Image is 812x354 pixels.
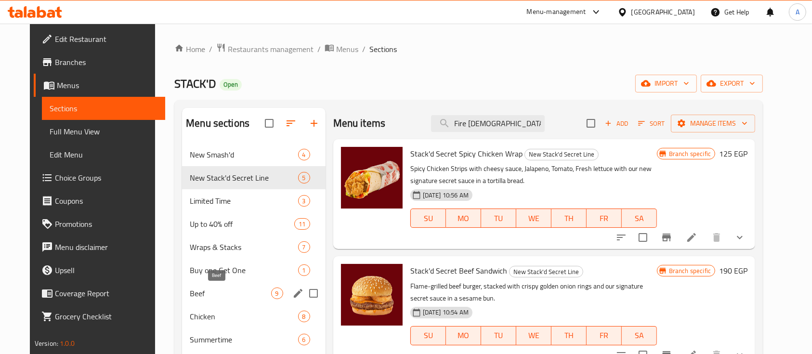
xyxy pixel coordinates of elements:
[190,241,298,253] span: Wraps & Stacks
[516,209,551,228] button: WE
[481,209,516,228] button: TU
[190,334,298,345] span: Summertime
[299,335,310,344] span: 6
[299,312,310,321] span: 8
[182,189,326,212] div: Limited Time3
[272,289,283,298] span: 9
[190,264,298,276] div: Buy one Get One
[299,243,310,252] span: 7
[525,149,598,160] span: New Stack'd Secret Line
[55,311,158,322] span: Grocery Checklist
[415,328,442,342] span: SU
[42,120,166,143] a: Full Menu View
[34,189,166,212] a: Coupons
[626,328,653,342] span: SA
[55,264,158,276] span: Upsell
[555,211,583,225] span: TH
[182,212,326,236] div: Up to 40% off11
[622,326,657,345] button: SA
[655,226,678,249] button: Branch-specific-item
[719,264,747,277] h6: 190 EGP
[431,115,545,132] input: search
[362,43,366,55] li: /
[665,266,715,275] span: Branch specific
[686,232,697,243] a: Edit menu item
[636,116,667,131] button: Sort
[34,27,166,51] a: Edit Restaurant
[419,308,472,317] span: [DATE] 10:54 AM
[186,116,249,131] h2: Menu sections
[35,337,58,350] span: Version:
[209,43,212,55] li: /
[485,328,512,342] span: TU
[341,147,403,209] img: Stack'd Secret Spicy Chicken Wrap
[34,166,166,189] a: Choice Groups
[299,173,310,183] span: 5
[50,103,158,114] span: Sections
[298,311,310,322] div: items
[728,226,751,249] button: show more
[190,311,298,322] span: Chicken
[50,126,158,137] span: Full Menu View
[298,172,310,184] div: items
[520,211,548,225] span: WE
[603,118,629,129] span: Add
[50,149,158,160] span: Edit Menu
[174,43,763,55] nav: breadcrumb
[190,149,298,160] span: New Smash'd
[581,113,601,133] span: Select section
[190,288,271,299] span: Beef
[216,43,314,55] a: Restaurants management
[174,43,205,55] a: Home
[671,115,755,132] button: Manage items
[516,326,551,345] button: WE
[182,236,326,259] div: Wraps & Stacks7
[369,43,397,55] span: Sections
[182,259,326,282] div: Buy one Get One1
[55,288,158,299] span: Coverage Report
[734,232,746,243] svg: Show Choices
[55,172,158,184] span: Choice Groups
[190,172,298,184] div: New Stack'd Secret Line
[705,226,728,249] button: delete
[446,209,481,228] button: MO
[60,337,75,350] span: 1.0.0
[622,209,657,228] button: SA
[190,218,294,230] div: Up to 40% off
[302,112,326,135] button: Add section
[34,305,166,328] a: Grocery Checklist
[55,33,158,45] span: Edit Restaurant
[42,97,166,120] a: Sections
[410,163,657,187] p: Spicy Chicken Strips with cheesy sauce, Jalapeno, Tomato, Fresh lettuce with our new signature se...
[587,326,622,345] button: FR
[719,147,747,160] h6: 125 EGP
[55,218,158,230] span: Promotions
[410,326,446,345] button: SU
[299,150,310,159] span: 4
[485,211,512,225] span: TU
[415,211,442,225] span: SU
[638,118,665,129] span: Sort
[55,241,158,253] span: Menu disclaimer
[555,328,583,342] span: TH
[336,43,358,55] span: Menus
[587,209,622,228] button: FR
[708,78,755,90] span: export
[551,209,587,228] button: TH
[182,166,326,189] div: New Stack'd Secret Line5
[410,146,523,161] span: Stack'd Secret Spicy Chicken Wrap
[610,226,633,249] button: sort-choices
[450,328,477,342] span: MO
[601,116,632,131] button: Add
[590,211,618,225] span: FR
[271,288,283,299] div: items
[55,195,158,207] span: Coupons
[182,328,326,351] div: Summertime6
[34,282,166,305] a: Coverage Report
[42,143,166,166] a: Edit Menu
[701,75,763,92] button: export
[446,326,481,345] button: MO
[325,43,358,55] a: Menus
